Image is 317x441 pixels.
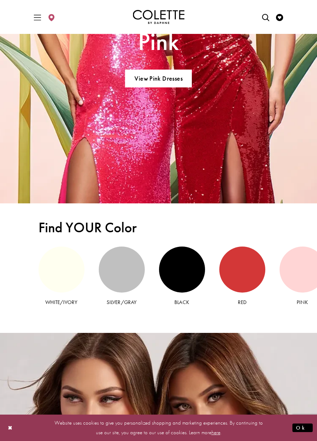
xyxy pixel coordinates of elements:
div: Header Menu. Buttons: Search, Wishlist [259,6,287,29]
a: Visit Wishlist Page [274,7,285,27]
a: View Pink Dresses [125,70,192,87]
div: Header Menu Left. Buttons: Hamburger menu , Store Locator [30,6,58,29]
a: Colette by Daphne Homepage [133,10,184,24]
span: Black [174,299,189,306]
a: Open Search dialog [260,7,271,27]
p: Website uses cookies to give you personalized shopping and marketing experiences. By continuing t... [51,418,266,437]
a: Black view [159,247,205,306]
span: Pink [297,299,308,306]
img: Colette by Daphne [133,10,184,24]
button: Submit Dialog [292,424,313,432]
a: Visit Store Locator page [46,7,57,27]
div: Black view [159,247,205,293]
span: Find YOUR Color [39,219,279,236]
button: Close Dialog [4,422,16,434]
span: White/Ivory [45,299,78,306]
a: here [211,429,220,436]
div: Silver/Gray view [99,247,145,293]
a: White/Ivory view White/Ivory [39,247,85,306]
div: White/Ivory view [39,247,85,293]
span: Red [238,299,246,306]
span: Toggle Main Navigation Menu [32,7,43,27]
span: Silver/Gray [107,299,137,306]
div: Red view [219,247,265,293]
a: Red view [219,247,265,306]
a: Silver/Gray view Silver/Gray [99,247,145,306]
